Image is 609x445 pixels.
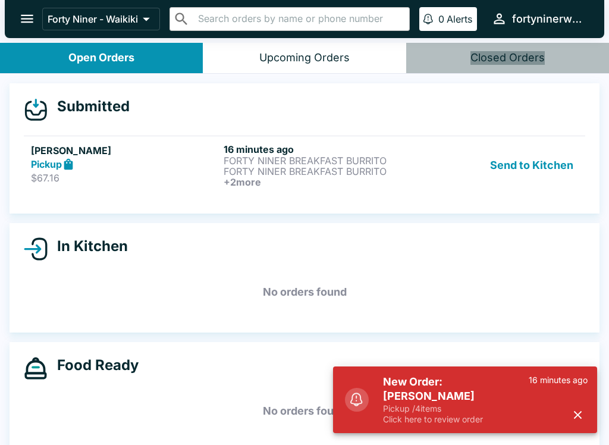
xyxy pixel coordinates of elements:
button: open drawer [12,4,42,34]
button: Forty Niner - Waikiki [42,8,160,30]
a: [PERSON_NAME]Pickup$67.1616 minutes agoFORTY NINER BREAKFAST BURRITOFORTY NINER BREAKFAST BURRITO... [24,136,585,195]
div: Closed Orders [470,51,545,65]
h6: + 2 more [224,177,412,187]
h4: In Kitchen [48,237,128,255]
p: Pickup / 4 items [383,403,529,414]
h5: New Order: [PERSON_NAME] [383,375,529,403]
button: fortyninerwaikiki [486,6,590,32]
p: FORTY NINER BREAKFAST BURRITO [224,155,412,166]
p: Forty Niner - Waikiki [48,13,138,25]
input: Search orders by name or phone number [194,11,404,27]
div: Open Orders [68,51,134,65]
div: Upcoming Orders [259,51,350,65]
button: Send to Kitchen [485,143,578,187]
strong: Pickup [31,158,62,170]
h4: Submitted [48,98,130,115]
h5: No orders found [24,390,585,433]
h6: 16 minutes ago [224,143,412,155]
p: 0 [438,13,444,25]
p: FORTY NINER BREAKFAST BURRITO [224,166,412,177]
h5: [PERSON_NAME] [31,143,219,158]
p: Click here to review order [383,414,529,425]
p: $67.16 [31,172,219,184]
h4: Food Ready [48,356,139,374]
p: Alerts [447,13,472,25]
p: 16 minutes ago [529,375,588,386]
h5: No orders found [24,271,585,314]
div: fortyninerwaikiki [512,12,585,26]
